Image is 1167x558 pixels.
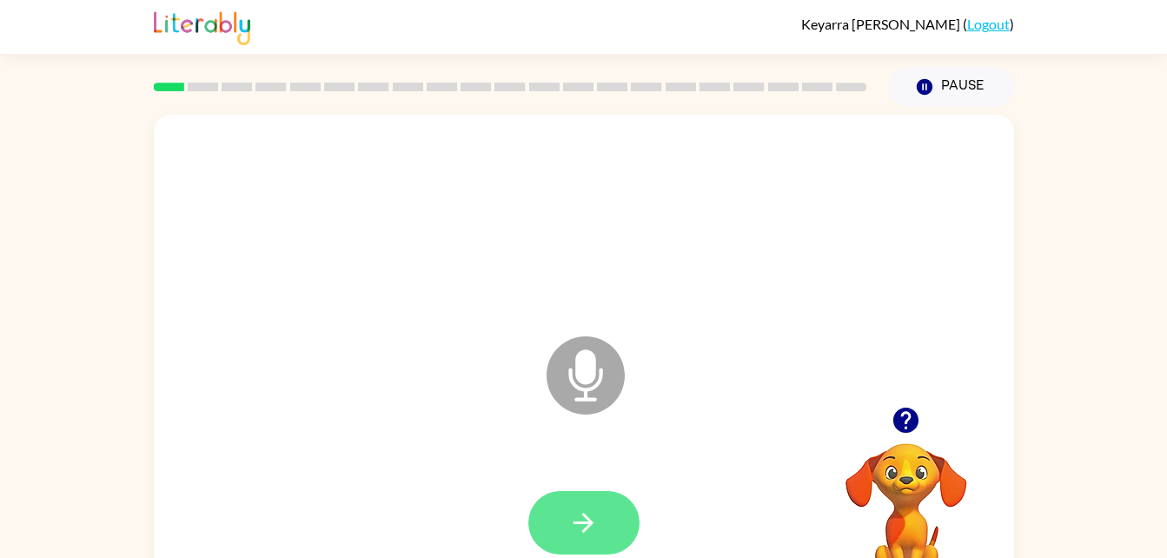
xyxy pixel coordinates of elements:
[888,67,1014,107] button: Pause
[154,7,250,45] img: Literably
[801,16,1014,32] div: ( )
[801,16,963,32] span: Keyarra [PERSON_NAME]
[967,16,1010,32] a: Logout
